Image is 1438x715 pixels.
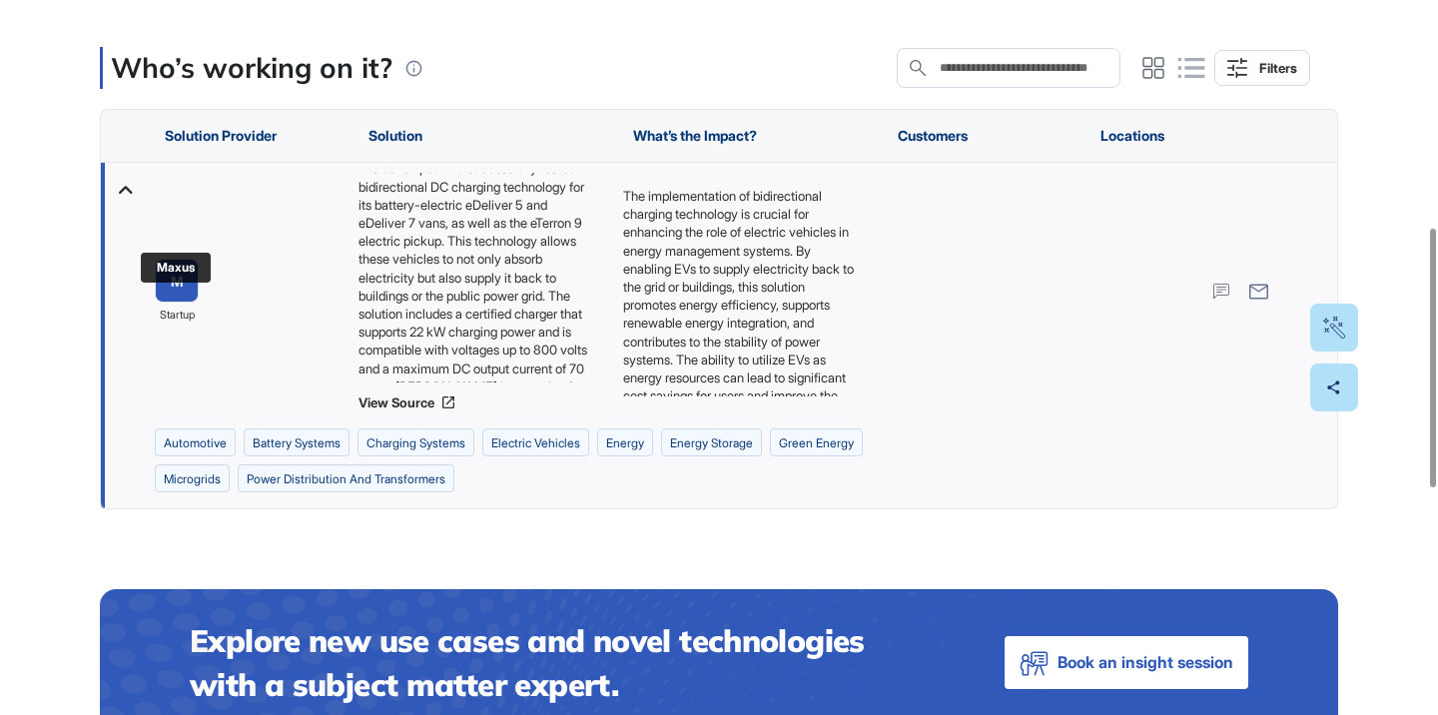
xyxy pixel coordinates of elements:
[111,47,392,89] p: Who’s working on it?
[1058,648,1233,677] span: Book an insight session
[244,428,350,456] li: Battery Systems
[160,307,195,325] span: startup
[165,128,277,144] span: Solution Provider
[482,428,589,456] li: Electric Vehicles
[770,428,863,456] li: green energy
[238,464,454,492] li: power distribution and transformers
[359,394,603,410] a: View Source
[1214,50,1310,86] button: Filters
[157,261,195,275] div: Maxus
[898,128,968,144] span: Customers
[359,173,603,382] div: Maxus, in collaboration with power electronics specialist [PERSON_NAME], has developed and succes...
[661,428,762,456] li: energy storage
[633,128,757,144] span: What’s the Impact?
[155,464,230,492] li: microgrids
[1100,128,1164,144] span: Locations
[190,619,925,706] h4: Explore new use cases and novel technologies with a subject matter expert.
[171,274,184,289] div: M
[358,428,474,456] li: Charging Systems
[368,128,422,144] span: Solution
[155,428,236,456] li: automotive
[623,187,858,514] p: The implementation of bidirectional charging technology is crucial for enhancing the role of elec...
[597,428,653,456] li: energy
[1259,60,1297,76] div: Filters
[1005,636,1248,689] button: Book an insight session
